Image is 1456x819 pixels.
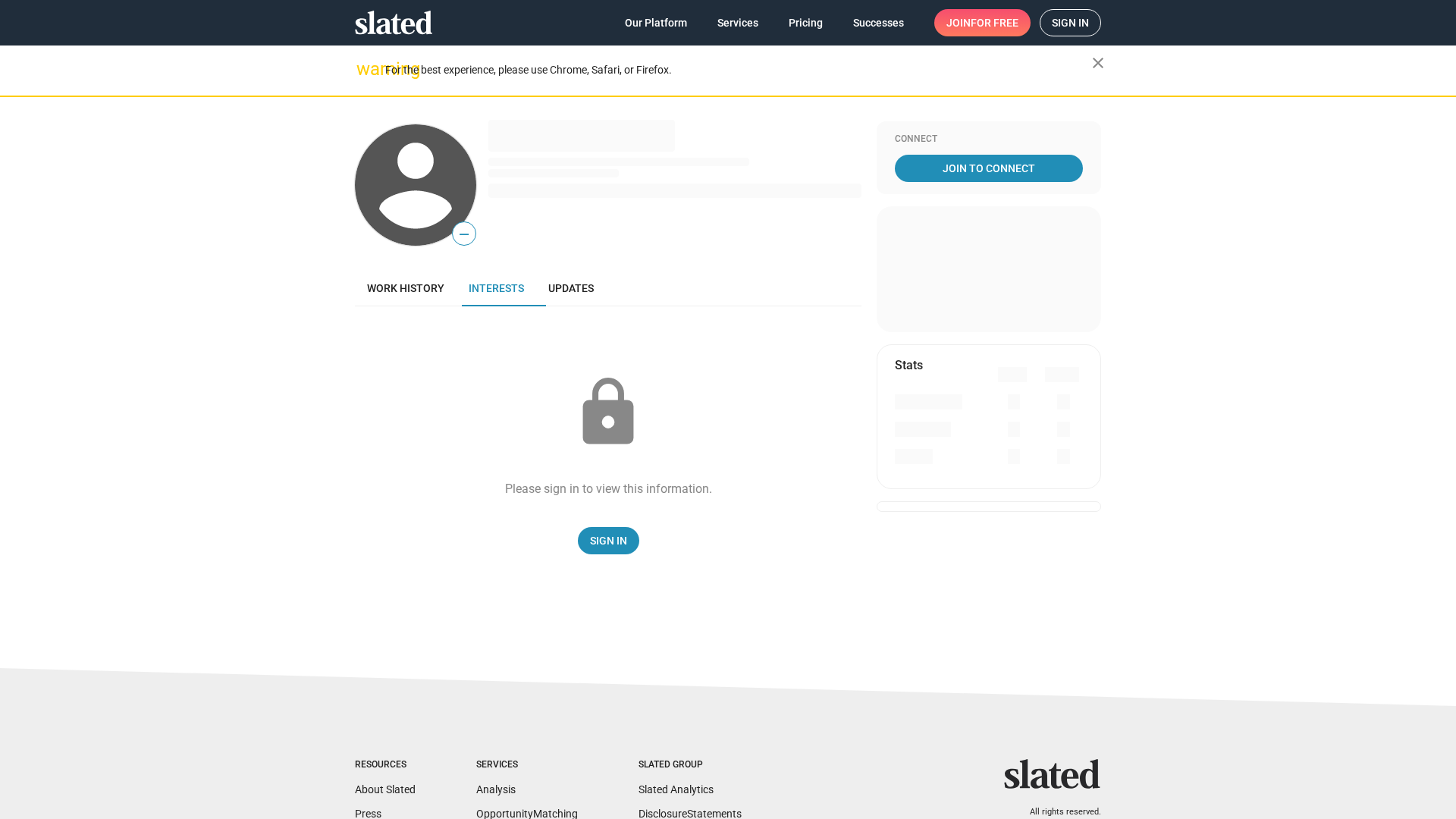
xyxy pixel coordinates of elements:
[536,270,606,306] a: Updates
[841,9,916,36] a: Successes
[355,270,457,306] a: Work history
[777,9,835,36] a: Pricing
[898,155,1080,182] span: Join To Connect
[639,759,742,771] div: Slated Group
[895,133,1083,146] div: Connect
[385,60,1092,80] div: For the best experience, please use Chrome, Safari, or Firefox.
[1040,9,1101,36] a: Sign in
[934,9,1031,36] a: Joinfor free
[578,527,639,554] a: Sign In
[946,9,1018,36] span: Join
[717,9,758,36] span: Services
[613,9,699,36] a: Our Platform
[705,9,770,36] a: Services
[548,282,594,294] span: Updates
[853,9,904,36] span: Successes
[457,270,536,306] a: Interests
[469,282,524,294] span: Interests
[355,759,416,771] div: Resources
[570,375,646,450] mat-icon: lock
[895,155,1083,182] a: Join To Connect
[639,783,714,795] a: Slated Analytics
[625,9,687,36] span: Our Platform
[367,282,444,294] span: Work history
[355,783,416,795] a: About Slated
[1089,54,1107,72] mat-icon: close
[505,481,712,497] div: Please sign in to view this information.
[356,60,375,78] mat-icon: warning
[453,224,475,244] span: —
[590,527,627,554] span: Sign In
[476,759,578,771] div: Services
[789,9,823,36] span: Pricing
[476,783,516,795] a: Analysis
[971,9,1018,36] span: for free
[895,357,923,373] mat-card-title: Stats
[1052,10,1089,36] span: Sign in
